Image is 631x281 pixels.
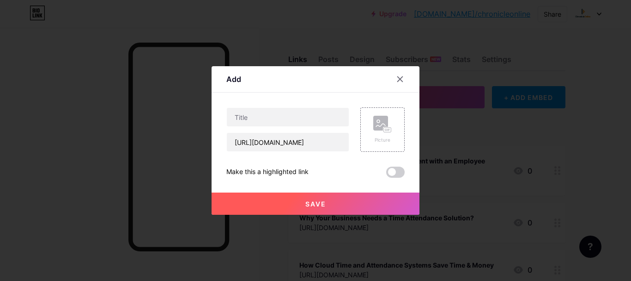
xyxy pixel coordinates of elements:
[373,137,392,144] div: Picture
[226,167,309,178] div: Make this a highlighted link
[227,133,349,151] input: URL
[212,193,419,215] button: Save
[226,74,241,85] div: Add
[227,108,349,126] input: Title
[305,200,326,208] span: Save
